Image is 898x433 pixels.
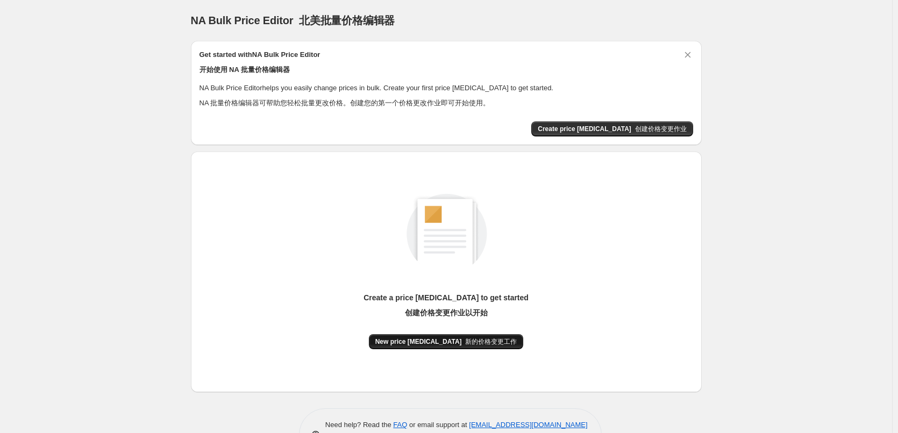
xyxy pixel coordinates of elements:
font: 创建价格变更作业 [635,125,687,133]
font: 北美批量价格编辑器 [299,15,395,26]
h2: Get started with NA Bulk Price Editor [199,49,320,80]
span: or email support at [407,421,469,429]
button: New price [MEDICAL_DATA] 新的价格变更工作 [369,334,524,349]
button: Create price change job [531,121,693,136]
span: Need help? Read the [325,421,394,429]
font: 创建价格变更作业以开始 [405,308,488,317]
p: NA Bulk Price Editor helps you easily change prices in bulk. Create your first price [MEDICAL_DAT... [199,83,693,113]
a: [EMAIL_ADDRESS][DOMAIN_NAME] [469,421,587,429]
span: Create price [MEDICAL_DATA] [538,125,686,133]
p: Create a price [MEDICAL_DATA] to get started [364,292,529,322]
font: NA 批量价格编辑器可帮助您轻松批量更改价格。创建您的第一个价格更改作业即可开始使用。 [199,99,490,107]
button: Dismiss card [682,49,693,60]
font: 新的价格变更工作 [465,338,517,345]
a: FAQ [393,421,407,429]
span: New price [MEDICAL_DATA] [375,337,517,346]
span: NA Bulk Price Editor [191,15,395,26]
font: 开始使用 NA 批量价格编辑器 [199,66,290,74]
